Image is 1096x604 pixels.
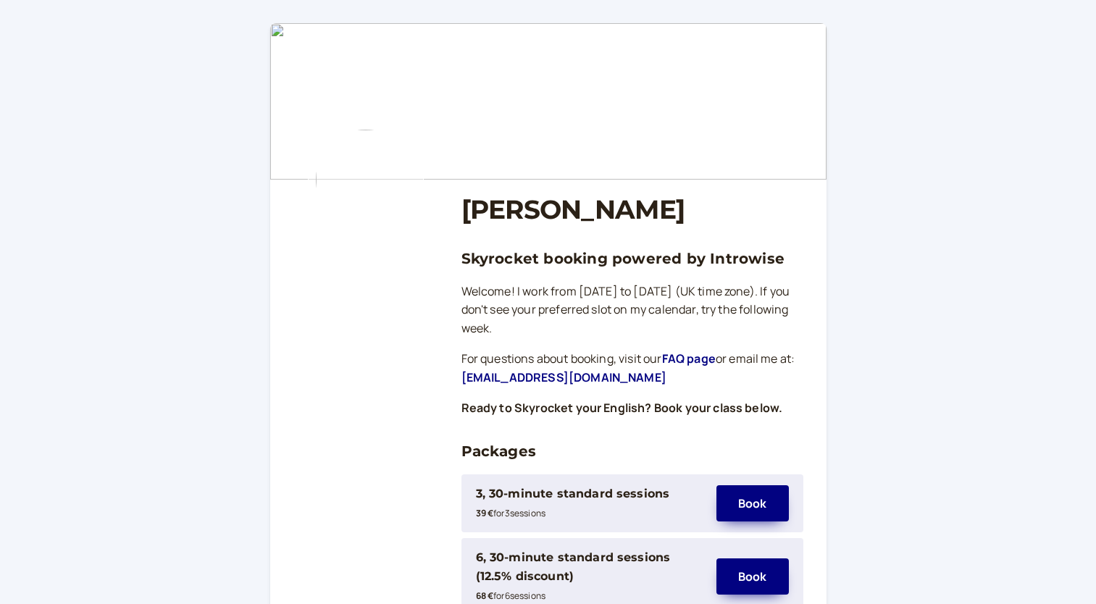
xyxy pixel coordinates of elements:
small: for 6 session s [476,590,546,602]
h3: Skyrocket booking powered by Introwise [461,247,803,270]
b: 39 € [476,507,494,519]
a: [EMAIL_ADDRESS][DOMAIN_NAME] [461,369,666,385]
strong: Ready to Skyrocket your English? Book your class below. [461,400,783,416]
small: for 3 session s [476,507,546,519]
p: For questions about booking, visit our or email me at: [461,350,803,387]
div: 3, 30-minute standard sessions [476,485,670,503]
div: 3, 30-minute standard sessions39 €for3sessions [476,485,702,522]
div: 6, 30-minute standard sessions (12.5% discount) [476,548,702,586]
b: 68 € [476,590,494,602]
a: FAQ page [662,351,716,366]
button: Book [716,485,789,521]
button: Book [716,558,789,595]
h3: Packages [461,440,803,463]
p: Welcome! I work from [DATE] to [DATE] (UK time zone). If you don't see your preferred slot on my ... [461,282,803,339]
h1: [PERSON_NAME] [461,194,803,225]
